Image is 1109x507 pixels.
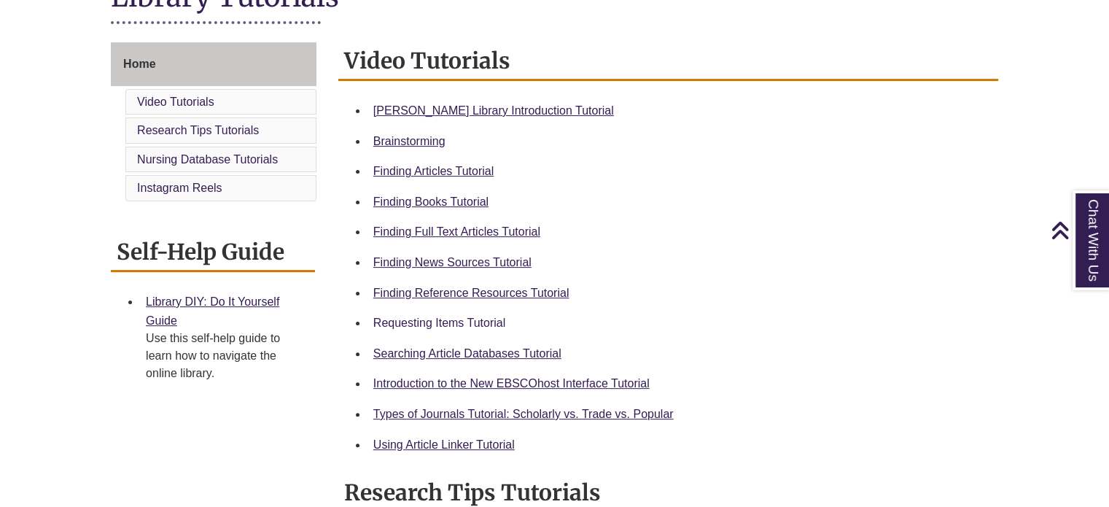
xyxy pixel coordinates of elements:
[1051,220,1105,240] a: Back to Top
[373,408,674,420] a: Types of Journals Tutorial: Scholarly vs. Trade vs. Popular
[373,377,650,390] a: Introduction to the New EBSCOhost Interface Tutorial
[111,42,316,86] a: Home
[146,330,303,382] div: Use this self-help guide to learn how to navigate the online library.
[146,295,279,327] a: Library DIY: Do It Yourself Guide
[338,42,998,81] h2: Video Tutorials
[373,165,494,177] a: Finding Articles Tutorial
[373,196,489,208] a: Finding Books Tutorial
[373,104,614,117] a: [PERSON_NAME] Library Introduction Tutorial
[123,58,155,70] span: Home
[137,96,214,108] a: Video Tutorials
[111,42,316,204] div: Guide Page Menu
[373,225,540,238] a: Finding Full Text Articles Tutorial
[373,256,532,268] a: Finding News Sources Tutorial
[137,153,278,166] a: Nursing Database Tutorials
[373,347,561,360] a: Searching Article Databases Tutorial
[373,135,445,147] a: Brainstorming
[137,124,259,136] a: Research Tips Tutorials
[373,287,569,299] a: Finding Reference Resources Tutorial
[373,438,515,451] a: Using Article Linker Tutorial
[373,317,505,329] a: Requesting Items Tutorial
[137,182,222,194] a: Instagram Reels
[111,233,315,272] h2: Self-Help Guide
